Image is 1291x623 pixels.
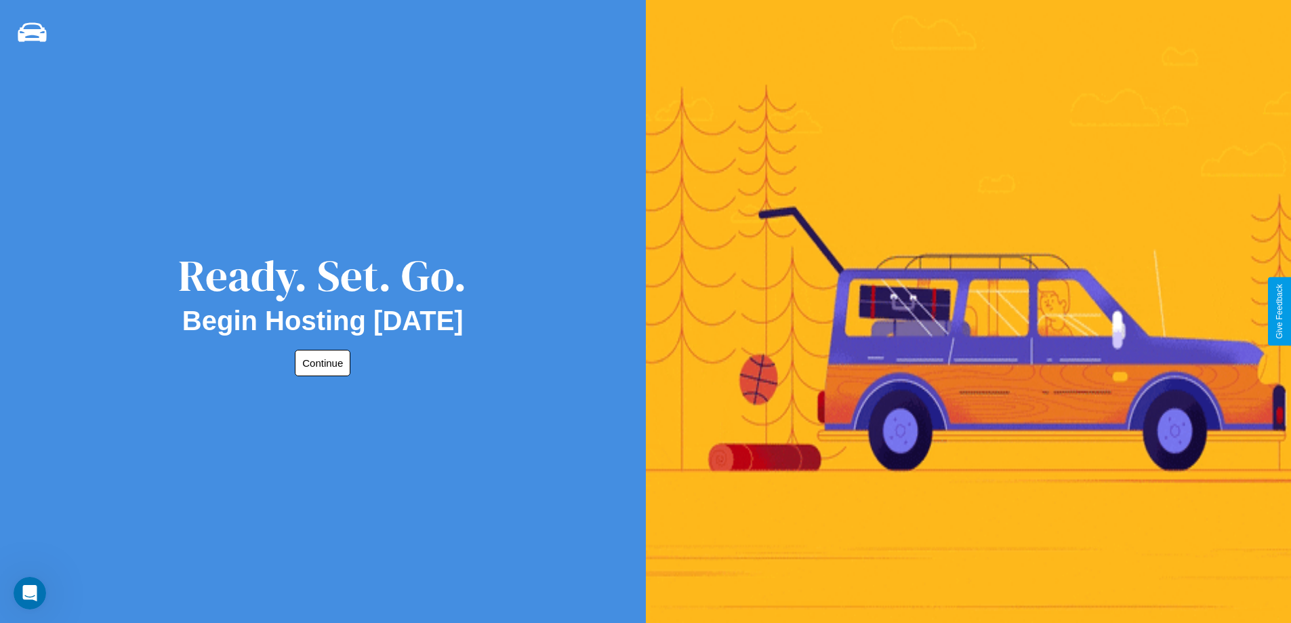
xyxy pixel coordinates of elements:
div: Ready. Set. Go. [178,245,467,306]
iframe: Intercom live chat [14,577,46,609]
button: Continue [295,350,350,376]
h2: Begin Hosting [DATE] [182,306,464,336]
div: Give Feedback [1275,284,1284,339]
